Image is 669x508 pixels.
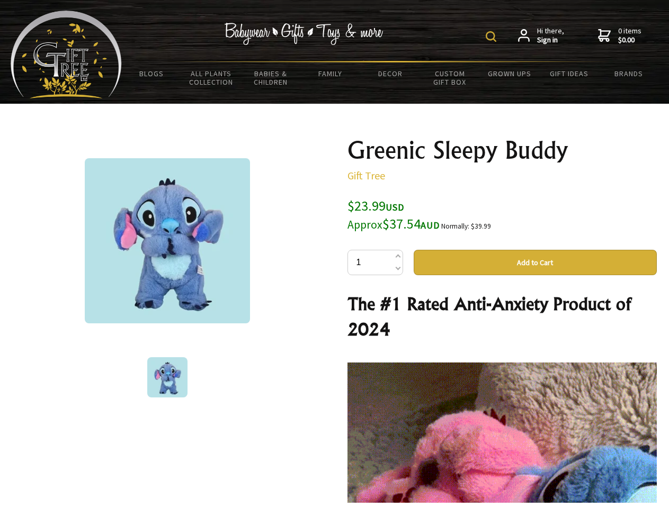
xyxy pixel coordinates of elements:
span: Hi there, [537,26,564,45]
small: Approx [347,217,382,232]
a: 0 items$0.00 [598,26,641,45]
a: Hi there,Sign in [518,26,564,45]
a: Babies & Children [241,62,301,93]
a: Custom Gift Box [420,62,480,93]
a: Family [301,62,361,85]
a: BLOGS [122,62,182,85]
span: USD [386,201,404,213]
img: Babyware - Gifts - Toys and more... [11,11,122,98]
strong: The #1 Rated Anti-Anxiety Product of 2024 [347,293,631,340]
span: AUD [421,219,440,231]
small: Normally: $39.99 [441,222,491,231]
img: Greenic Sleepy Buddy [85,158,250,323]
a: Grown Ups [479,62,539,85]
a: Gift Ideas [539,62,599,85]
button: Add to Cart [414,250,657,275]
img: Greenic Sleepy Buddy [147,357,188,397]
h1: Greenic Sleepy Buddy [347,138,657,163]
a: Gift Tree [347,169,385,182]
span: 0 items [618,26,641,45]
img: product search [486,31,496,42]
a: All Plants Collection [182,62,242,93]
a: Decor [360,62,420,85]
strong: Sign in [537,35,564,45]
span: $23.99 $37.54 [347,197,440,232]
strong: $0.00 [618,35,641,45]
img: Babywear - Gifts - Toys & more [225,23,383,45]
a: Brands [599,62,659,85]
